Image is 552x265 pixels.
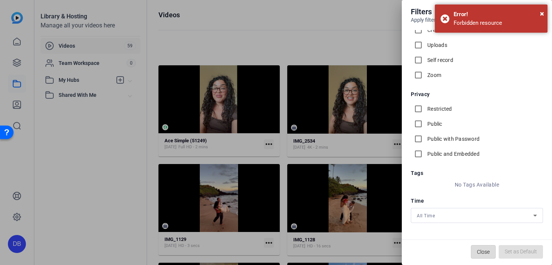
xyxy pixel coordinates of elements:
button: Close [540,8,544,19]
h5: Privacy [411,92,543,97]
label: Zoom [426,71,441,79]
label: Public and Embedded [426,150,480,158]
button: Close [471,245,496,259]
div: Forbidden resource [454,19,542,27]
label: Uploads [426,41,447,49]
h4: Filters [411,6,543,17]
h5: Tags [411,170,543,176]
span: Close [477,245,490,259]
h5: Time [411,198,543,203]
label: Public with Password [426,135,480,143]
span: All Time [417,213,435,218]
label: Self record [426,56,453,64]
label: Restricted [426,105,452,113]
div: Error! [454,10,542,19]
p: No Tags Available [411,180,543,189]
span: × [540,9,544,18]
h6: Apply filters to videos [411,17,543,23]
label: Public [426,120,442,128]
